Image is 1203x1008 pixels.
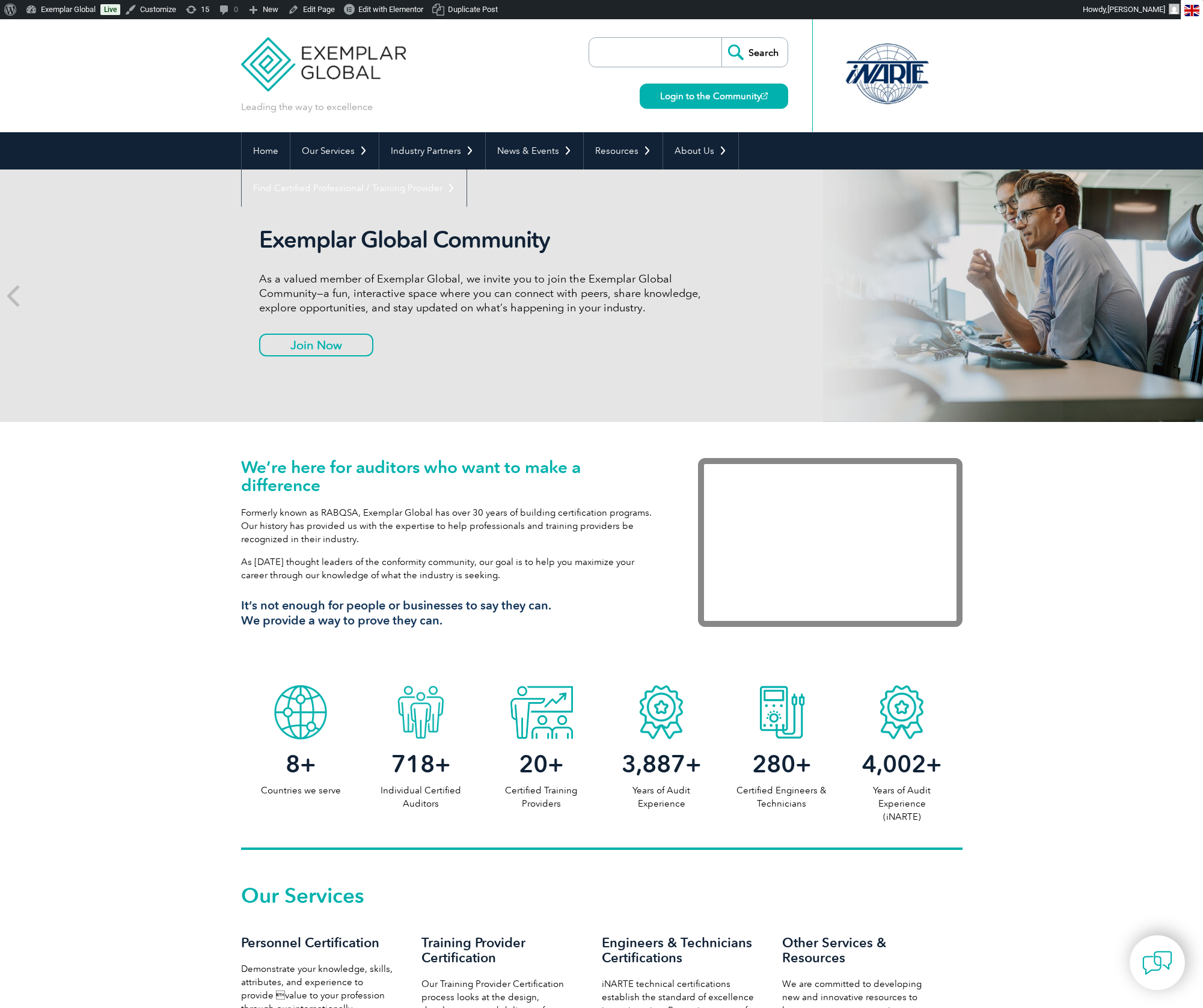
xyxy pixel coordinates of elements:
h3: It’s not enough for people or businesses to say they can. We provide a way to prove they can. [241,598,662,628]
span: 20 [519,750,548,778]
a: Industry Partners [379,132,485,170]
img: Exemplar Global [241,19,406,91]
p: Leading the way to excellence [241,100,373,114]
h2: Our Services [241,886,963,905]
span: 718 [391,750,435,778]
h3: Training Provider Certification [421,935,578,965]
a: Resources [584,132,663,170]
a: Live [100,4,120,15]
h3: Engineers & Technicians Certifications [602,935,758,965]
a: Join Now [259,334,373,356]
p: Formerly known as RABQSA, Exemplar Global has over 30 years of building certification programs. O... [241,506,662,546]
p: Years of Audit Experience [601,784,721,810]
h1: We’re here for auditors who want to make a difference [241,458,662,494]
h2: + [721,754,842,774]
a: Find Certified Professional / Training Provider [242,170,467,207]
span: 280 [752,750,795,778]
h2: Exemplar Global Community [259,226,710,254]
p: Years of Audit Experience (iNARTE) [842,784,962,823]
a: News & Events [486,132,583,170]
p: Certified Engineers & Technicians [721,784,842,810]
img: contact-chat.png [1142,948,1172,978]
img: open_square.png [761,93,768,99]
h2: + [361,754,481,774]
p: Countries we serve [241,784,361,797]
iframe: Exemplar Global: Working together to make a difference [698,458,963,627]
a: About Us [663,132,738,170]
p: As a valued member of Exemplar Global, we invite you to join the Exemplar Global Community—a fun,... [259,272,710,315]
a: Login to the Community [640,84,788,109]
h3: Personnel Certification [241,935,397,950]
p: As [DATE] thought leaders of the conformity community, our goal is to help you maximize your care... [241,555,662,582]
img: en [1184,5,1199,16]
p: Certified Training Providers [481,784,601,810]
span: Edit with Elementor [358,5,423,14]
h2: + [481,754,601,774]
span: 8 [286,750,300,778]
span: 4,002 [862,750,926,778]
span: 3,887 [622,750,685,778]
a: Our Services [290,132,379,170]
input: Search [721,38,788,67]
span: [PERSON_NAME] [1107,5,1165,14]
h3: Other Services & Resources [782,935,938,965]
a: Home [242,132,290,170]
h2: + [241,754,361,774]
h2: + [601,754,721,774]
p: Individual Certified Auditors [361,784,481,810]
h2: + [842,754,962,774]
